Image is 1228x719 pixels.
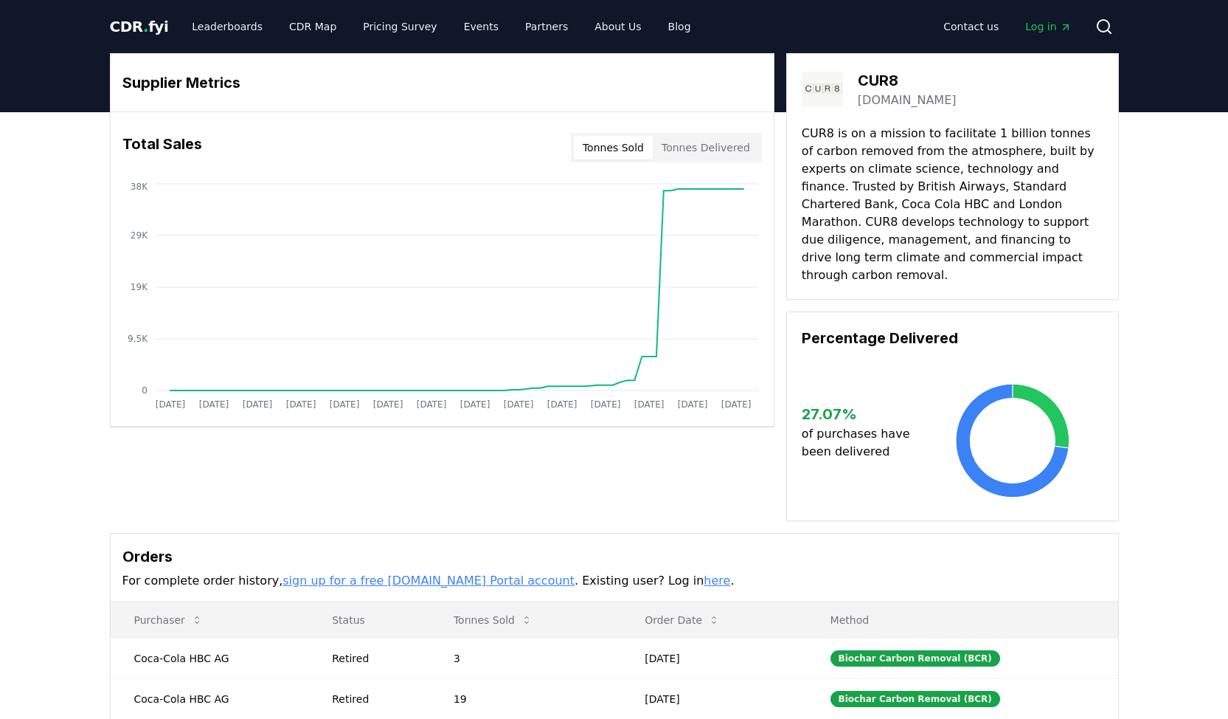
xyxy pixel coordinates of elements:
tspan: [DATE] [459,399,490,410]
span: CDR fyi [110,18,169,35]
a: Events [452,13,510,40]
td: [DATE] [621,678,806,719]
h3: Orders [122,546,1106,568]
tspan: [DATE] [198,399,229,410]
td: Coca-Cola HBC AG [111,638,309,678]
h3: 27.07 % [802,403,922,425]
p: For complete order history, . Existing user? Log in . [122,572,1106,590]
button: Tonnes Sold [574,136,653,159]
a: CDR Map [277,13,348,40]
p: of purchases have been delivered [802,425,922,461]
p: CUR8 is on a mission to facilitate 1 billion tonnes of carbon removed from the atmosphere, built ... [802,125,1103,284]
tspan: [DATE] [416,399,446,410]
h3: Supplier Metrics [122,72,762,94]
tspan: [DATE] [242,399,272,410]
h3: Total Sales [122,133,202,162]
button: Purchaser [122,605,215,635]
tspan: [DATE] [634,399,664,410]
a: Blog [656,13,703,40]
a: here [704,574,730,588]
a: About Us [583,13,653,40]
div: Biochar Carbon Removal (BCR) [830,691,1000,707]
a: Contact us [932,13,1010,40]
p: Method [819,613,1106,627]
tspan: 0 [142,385,148,396]
td: 3 [430,638,621,678]
td: 19 [430,678,621,719]
a: sign up for a free [DOMAIN_NAME] Portal account [282,574,575,588]
button: Tonnes Sold [442,605,544,635]
img: CUR8-logo [802,69,843,110]
div: Biochar Carbon Removal (BCR) [830,650,1000,667]
h3: Percentage Delivered [802,327,1103,349]
tspan: [DATE] [155,399,185,410]
nav: Main [180,13,702,40]
div: Retired [332,692,418,706]
td: Coca-Cola HBC AG [111,678,309,719]
a: Pricing Survey [351,13,448,40]
tspan: [DATE] [547,399,577,410]
p: Status [320,613,418,627]
td: [DATE] [621,638,806,678]
span: Log in [1025,19,1071,34]
tspan: [DATE] [285,399,316,410]
tspan: [DATE] [372,399,403,410]
div: Retired [332,651,418,666]
tspan: [DATE] [329,399,359,410]
tspan: [DATE] [503,399,533,410]
a: Leaderboards [180,13,274,40]
tspan: 19K [130,282,148,292]
nav: Main [932,13,1083,40]
button: Order Date [633,605,732,635]
tspan: [DATE] [721,399,751,410]
a: Partners [513,13,580,40]
tspan: 38K [130,182,148,192]
tspan: [DATE] [590,399,620,410]
tspan: 9.5K [128,334,148,344]
a: CDR.fyi [110,16,169,37]
h3: CUR8 [858,69,957,92]
button: Tonnes Delivered [653,136,759,159]
tspan: [DATE] [677,399,707,410]
span: . [143,18,148,35]
tspan: 29K [130,230,148,241]
a: [DOMAIN_NAME] [858,92,957,109]
a: Log in [1013,13,1083,40]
